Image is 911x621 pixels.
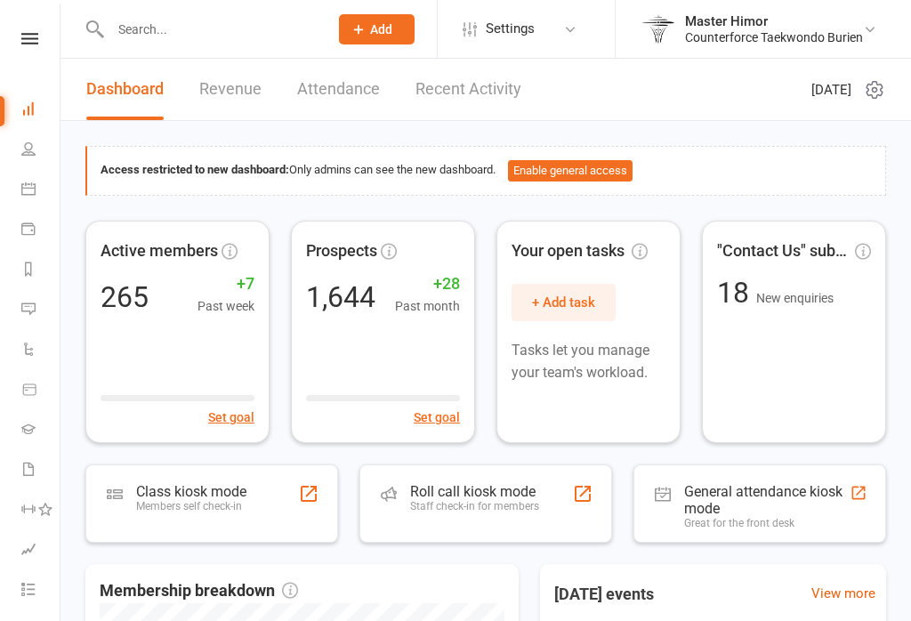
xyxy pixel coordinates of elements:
[641,12,676,47] img: thumb_image1572984788.png
[21,91,61,131] a: Dashboard
[208,407,254,427] button: Set goal
[297,59,380,120] a: Attendance
[410,500,539,512] div: Staff check-in for members
[199,59,262,120] a: Revenue
[339,14,415,44] button: Add
[684,483,850,517] div: General attendance kiosk mode
[100,578,298,604] span: Membership breakdown
[512,339,665,384] p: Tasks let you manage your team's workload.
[21,131,61,171] a: People
[198,296,254,316] span: Past week
[21,171,61,211] a: Calendar
[101,160,872,181] div: Only admins can see the new dashboard.
[306,283,375,311] div: 1,644
[395,296,460,316] span: Past month
[136,483,246,500] div: Class kiosk mode
[811,583,875,604] a: View more
[101,238,218,264] span: Active members
[101,283,149,311] div: 265
[508,160,633,181] button: Enable general access
[105,17,316,42] input: Search...
[540,578,668,610] h3: [DATE] events
[415,59,521,120] a: Recent Activity
[414,407,460,427] button: Set goal
[685,29,863,45] div: Counterforce Taekwondo Burien
[717,276,756,310] span: 18
[756,291,834,305] span: New enquiries
[395,271,460,297] span: +28
[486,9,535,49] span: Settings
[101,163,289,176] strong: Access restricted to new dashboard:
[306,238,377,264] span: Prospects
[198,271,254,297] span: +7
[21,211,61,251] a: Payments
[136,500,246,512] div: Members self check-in
[512,284,616,321] button: + Add task
[21,531,61,571] a: Assessments
[685,13,863,29] div: Master Himor
[811,79,851,101] span: [DATE]
[684,517,850,529] div: Great for the front desk
[21,371,61,411] a: Product Sales
[512,238,648,264] span: Your open tasks
[717,238,851,264] span: "Contact Us" submissions
[86,59,164,120] a: Dashboard
[410,483,539,500] div: Roll call kiosk mode
[370,22,392,36] span: Add
[21,251,61,291] a: Reports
